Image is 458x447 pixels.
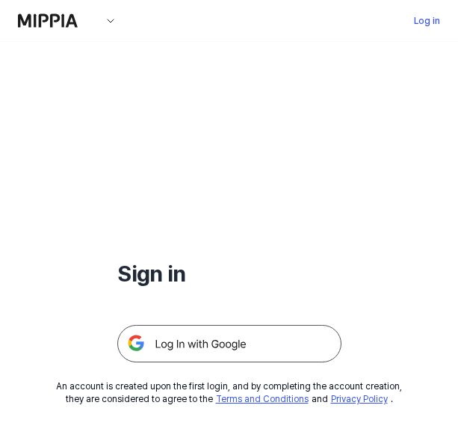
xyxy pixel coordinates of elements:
[414,12,440,30] a: Log in
[331,394,388,404] a: Privacy Policy
[117,258,341,289] h1: Sign in
[216,394,309,404] a: Terms and Conditions
[117,325,341,362] img: 구글 로그인 버튼
[56,380,402,406] div: An account is created upon the first login, and by completing the account creation, they are cons...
